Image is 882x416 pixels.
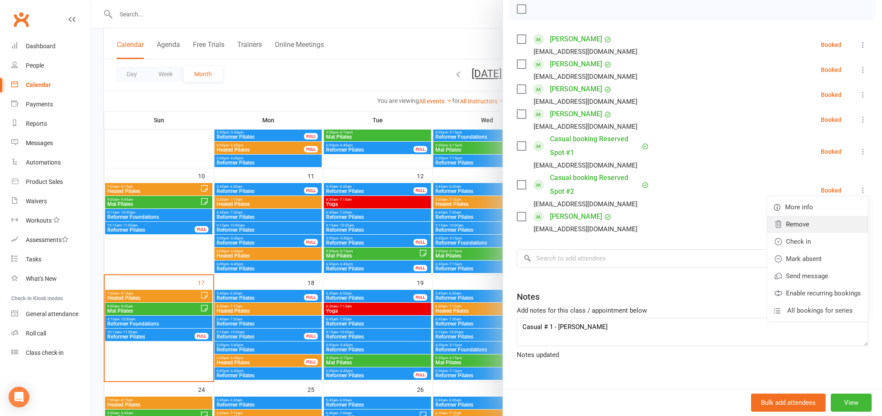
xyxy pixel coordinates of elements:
[26,120,47,127] div: Reports
[821,187,842,193] div: Booked
[550,107,602,121] a: [PERSON_NAME]
[11,304,91,324] a: General attendance kiosk mode
[550,82,602,96] a: [PERSON_NAME]
[11,343,91,363] a: Class kiosk mode
[534,96,637,107] div: [EMAIL_ADDRESS][DOMAIN_NAME]
[26,217,52,224] div: Workouts
[517,249,868,267] input: Search to add attendees
[517,291,540,303] div: Notes
[26,81,51,88] div: Calendar
[517,350,868,360] div: Notes updated
[534,199,637,210] div: [EMAIL_ADDRESS][DOMAIN_NAME]
[821,67,842,73] div: Booked
[534,46,637,57] div: [EMAIL_ADDRESS][DOMAIN_NAME]
[11,211,91,230] a: Workouts
[10,9,32,30] a: Clubworx
[26,43,56,50] div: Dashboard
[11,95,91,114] a: Payments
[751,394,826,412] button: Bulk add attendees
[11,230,91,250] a: Assessments
[785,202,813,212] span: More info
[821,117,842,123] div: Booked
[831,394,872,412] button: View
[11,133,91,153] a: Messages
[534,224,637,235] div: [EMAIL_ADDRESS][DOMAIN_NAME]
[26,178,63,185] div: Product Sales
[11,56,91,75] a: People
[534,71,637,82] div: [EMAIL_ADDRESS][DOMAIN_NAME]
[767,302,868,319] a: All bookings for series
[550,32,602,46] a: [PERSON_NAME]
[26,275,57,282] div: What's New
[550,132,640,160] a: Casual booking Reserved Spot #1
[26,140,53,146] div: Messages
[26,62,44,69] div: People
[9,387,29,407] div: Open Intercom Messenger
[11,269,91,289] a: What's New
[767,199,868,216] a: More info
[821,42,842,48] div: Booked
[11,114,91,133] a: Reports
[26,198,47,205] div: Waivers
[767,216,868,233] a: Remove
[821,149,842,155] div: Booked
[26,256,41,263] div: Tasks
[550,57,602,71] a: [PERSON_NAME]
[26,349,64,356] div: Class check-in
[11,324,91,343] a: Roll call
[26,310,78,317] div: General attendance
[534,160,637,171] div: [EMAIL_ADDRESS][DOMAIN_NAME]
[767,250,868,267] a: Mark absent
[767,233,868,250] a: Check in
[11,75,91,95] a: Calendar
[26,236,68,243] div: Assessments
[26,159,61,166] div: Automations
[550,210,602,224] a: [PERSON_NAME]
[821,92,842,98] div: Booked
[11,153,91,172] a: Automations
[11,192,91,211] a: Waivers
[517,305,868,316] div: Add notes for this class / appointment below
[787,305,853,316] span: All bookings for series
[550,171,640,199] a: Casual booking Reserved Spot #2
[767,285,868,302] a: Enable recurring bookings
[11,250,91,269] a: Tasks
[11,172,91,192] a: Product Sales
[26,330,46,337] div: Roll call
[767,267,868,285] a: Send message
[11,37,91,56] a: Dashboard
[26,101,53,108] div: Payments
[534,121,637,132] div: [EMAIL_ADDRESS][DOMAIN_NAME]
